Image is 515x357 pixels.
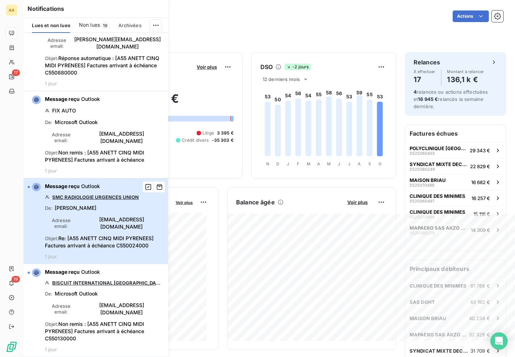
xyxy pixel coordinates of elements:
[266,161,269,166] tspan: N
[23,178,168,264] button: Message reçu OutlookSMC RADIOLOGIE URGENCES UNIONDe:[PERSON_NAME]Adresse email:[EMAIL_ADDRESS][DO...
[45,81,57,86] span: 1 jour
[472,195,490,201] span: 16 257 €
[79,302,164,316] span: [EMAIL_ADDRESS][DOMAIN_NAME]
[45,235,154,248] span: Re: [A55 ANETT CINQ MIDI PYRENEES] Factures arrivant à échéance C550024000
[410,348,470,354] span: SYNDICAT MIXTE DECOSET
[473,211,490,217] span: 15 116 €
[197,64,217,70] span: Voir plus
[45,132,77,143] span: Adresse email :
[297,161,300,166] tspan: F
[81,269,100,275] span: Outlook
[6,4,17,16] div: AA
[45,217,77,229] span: Adresse email :
[45,119,53,125] span: De :
[410,177,446,183] span: MAISON BRIAU
[405,174,506,190] button: MAISON BRIAU552507048616 682 €
[23,264,168,357] button: Message reçu OutlookBISCUIT INTERNATIONAL [GEOGRAPHIC_DATA]De:Microsoft OutlookAdresse email:[EMA...
[52,194,139,200] a: SMC RADIOLOGIE URGENCES UNION
[260,63,273,71] h6: DSO
[45,347,57,352] span: 1 jour
[32,22,70,28] span: Lues et non lues
[45,205,53,211] span: De :
[52,107,76,114] span: FIX AUTO
[81,183,100,189] span: Outlook
[347,199,368,205] span: Voir plus
[182,137,209,144] span: Crédit divers
[405,158,506,174] button: SYNDICAT MIXTE DECOSET552508024922 829 €
[327,161,331,166] tspan: M
[470,148,490,153] span: 29 343 €
[52,280,161,286] a: BISCUIT INTERNATIONAL [GEOGRAPHIC_DATA]
[101,22,110,29] span: 19
[470,348,490,354] span: 31 709 €
[45,183,80,189] span: Message reçu
[378,161,381,166] tspan: O
[410,199,435,203] span: 5525060497
[45,254,57,259] span: 1 jour
[45,235,58,241] span: Objet :
[410,145,467,151] span: POLYCLINIQUE [GEOGRAPHIC_DATA]
[12,69,20,76] span: 17
[118,22,141,28] span: Archivées
[410,151,435,156] span: 5525060455
[447,69,484,74] span: Montant à relancer
[6,341,17,353] img: Logo LeanPay
[414,58,440,67] h6: Relances
[173,199,195,205] button: Voir plus
[71,36,164,50] span: [PERSON_NAME][EMAIL_ADDRESS][DOMAIN_NAME]
[405,125,506,142] h6: Factures échues
[45,55,159,76] span: Réponse automatique : [A55 ANETT CINQ MIDI PYRENEES] Factures arrivant à échéance C550880000
[276,161,279,166] tspan: D
[410,167,435,171] span: 5525080249
[23,91,168,178] button: Message reçu OutlookFIX AUTODe:Microsoft OutlookAdresse email:[EMAIL_ADDRESS][DOMAIN_NAME]Objet:N...
[414,74,435,85] h4: 17
[28,4,164,13] h6: Notifications
[490,332,508,350] div: Open Intercom Messenger
[414,89,417,95] span: 4
[81,96,100,102] span: Outlook
[410,209,465,215] span: CLINIQUE DES MINIMES
[470,163,490,169] span: 22 829 €
[45,149,144,163] span: Non remis : [A55 ANETT CINQ MIDI PYRENEES] Factures arrivant à échéance
[45,303,77,315] span: Adresse email :
[338,161,340,166] tspan: J
[410,183,435,187] span: 5525070486
[45,96,80,102] span: Message reçu
[212,137,234,144] span: -35 303 €
[263,76,300,82] span: 12 derniers mois
[284,64,311,70] span: -2 jours
[79,21,100,29] span: Non lues
[194,64,219,70] button: Voir plus
[405,206,506,222] button: CLINIQUE DES MINIMES552507049415 116 €
[418,96,438,102] span: 16 945 €
[55,204,96,212] span: [PERSON_NAME]
[345,199,370,205] button: Voir plus
[55,290,98,297] span: Microsoft Outlook
[79,130,164,145] span: [EMAIL_ADDRESS][DOMAIN_NAME]
[236,198,275,207] h6: Balance âgée
[317,161,320,166] tspan: A
[405,190,506,206] button: CLINIQUE DES MINIMES552506049716 257 €
[414,89,488,109] span: relances ou actions effectuées et relancés la semaine dernière.
[453,10,489,22] button: Actions
[45,321,58,327] span: Objet :
[202,130,214,136] span: Litige
[45,168,57,174] span: 1 jour
[176,200,193,205] span: Voir plus
[45,150,58,156] span: Objet :
[405,142,506,158] button: POLYCLINIQUE [GEOGRAPHIC_DATA]552506045529 343 €
[410,193,465,199] span: CLINIQUE DES MINIMES
[447,74,484,85] h4: 136,1 k €
[217,130,234,136] span: 3 395 €
[12,276,20,282] span: 19
[368,161,371,166] tspan: S
[45,291,53,297] span: De :
[410,161,467,167] span: SYNDICAT MIXTE DECOSET
[45,55,58,61] span: Objet :
[45,269,80,275] span: Message reçu
[471,179,490,185] span: 16 682 €
[55,119,98,126] span: Microsoft Outlook
[45,37,69,49] span: Adresse email :
[287,161,289,166] tspan: J
[348,161,350,166] tspan: J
